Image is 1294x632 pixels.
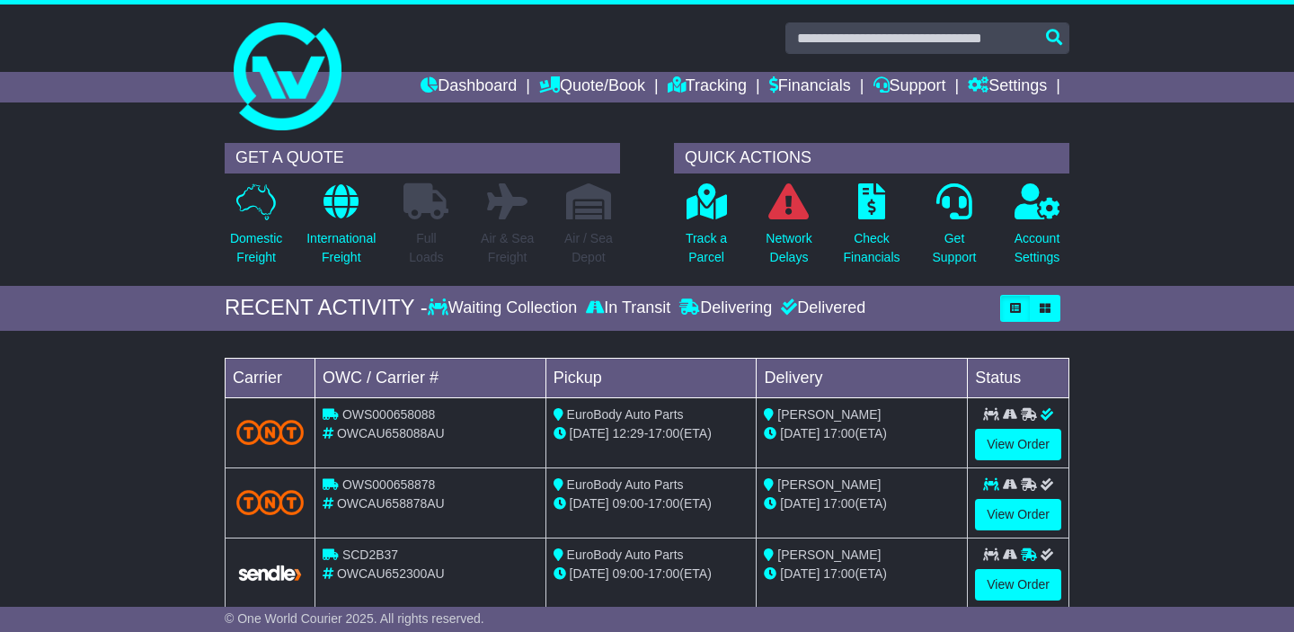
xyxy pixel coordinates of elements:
[570,426,609,441] span: [DATE]
[764,424,960,443] div: (ETA)
[613,426,644,441] span: 12:29
[570,566,609,581] span: [DATE]
[421,72,517,102] a: Dashboard
[975,569,1061,601] a: View Order
[236,564,304,583] img: GetCarrierServiceLogo
[674,143,1069,174] div: QUICK ACTIONS
[554,494,749,513] div: - (ETA)
[545,358,757,397] td: Pickup
[764,565,960,583] div: (ETA)
[648,496,679,511] span: 17:00
[567,407,684,422] span: EuroBody Auto Parts
[777,407,881,422] span: [PERSON_NAME]
[229,182,283,277] a: DomesticFreight
[842,182,900,277] a: CheckFinancials
[554,424,749,443] div: - (ETA)
[823,426,855,441] span: 17:00
[481,229,534,267] p: Air & Sea Freight
[685,182,728,277] a: Track aParcel
[539,72,645,102] a: Quote/Book
[780,496,820,511] span: [DATE]
[342,407,436,422] span: OWS000658088
[931,182,977,277] a: GetSupport
[1014,182,1061,277] a: AccountSettings
[403,229,448,267] p: Full Loads
[648,566,679,581] span: 17:00
[668,72,747,102] a: Tracking
[764,494,960,513] div: (ETA)
[780,566,820,581] span: [DATE]
[554,565,749,583] div: - (ETA)
[236,490,304,514] img: TNT_Domestic.png
[225,611,484,626] span: © One World Courier 2025. All rights reserved.
[766,229,811,267] p: Network Delays
[428,298,581,318] div: Waiting Collection
[968,72,1047,102] a: Settings
[776,298,865,318] div: Delivered
[1015,229,1060,267] p: Account Settings
[567,547,684,562] span: EuroBody Auto Parts
[780,426,820,441] span: [DATE]
[843,229,900,267] p: Check Financials
[777,477,881,492] span: [PERSON_NAME]
[342,477,436,492] span: OWS000658878
[613,496,644,511] span: 09:00
[236,420,304,444] img: TNT_Domestic.png
[337,496,445,511] span: OWCAU658878AU
[769,72,851,102] a: Financials
[823,496,855,511] span: 17:00
[975,429,1061,460] a: View Order
[564,229,613,267] p: Air / Sea Depot
[932,229,976,267] p: Get Support
[315,358,546,397] td: OWC / Carrier #
[581,298,675,318] div: In Transit
[570,496,609,511] span: [DATE]
[306,229,376,267] p: International Freight
[675,298,776,318] div: Delivering
[823,566,855,581] span: 17:00
[968,358,1069,397] td: Status
[230,229,282,267] p: Domestic Freight
[613,566,644,581] span: 09:00
[777,547,881,562] span: [PERSON_NAME]
[226,358,315,397] td: Carrier
[306,182,377,277] a: InternationalFreight
[648,426,679,441] span: 17:00
[757,358,968,397] td: Delivery
[765,182,812,277] a: NetworkDelays
[225,295,428,321] div: RECENT ACTIVITY -
[342,547,398,562] span: SCD2B37
[337,566,445,581] span: OWCAU652300AU
[337,426,445,441] span: OWCAU658088AU
[873,72,946,102] a: Support
[686,229,727,267] p: Track a Parcel
[225,143,620,174] div: GET A QUOTE
[975,499,1061,530] a: View Order
[567,477,684,492] span: EuroBody Auto Parts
